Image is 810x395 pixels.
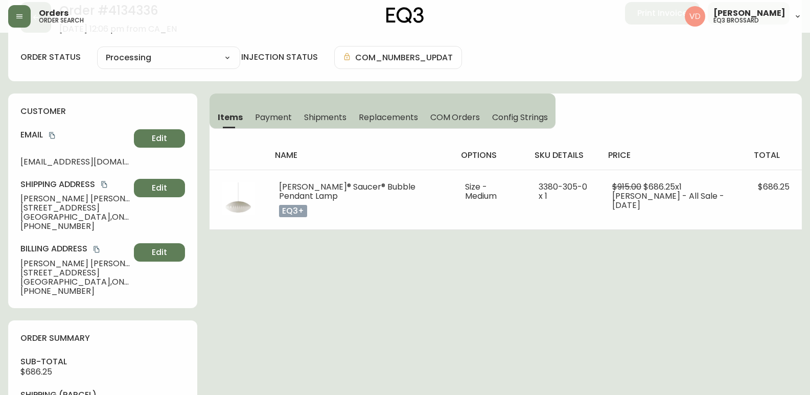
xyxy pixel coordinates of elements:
span: [GEOGRAPHIC_DATA] , ON , N5X 4L3 , CA [20,213,130,222]
span: [PERSON_NAME] [713,9,785,17]
img: logo [386,7,424,24]
button: copy [91,244,102,254]
h4: Billing Address [20,243,130,254]
span: [GEOGRAPHIC_DATA] , ON , N5X4L3 , CA [20,277,130,287]
button: Edit [134,243,185,262]
li: Size - Medium [465,182,514,201]
p: eq3+ [279,205,307,217]
span: Orders [39,9,68,17]
h5: order search [39,17,84,24]
h4: sku details [535,150,592,161]
button: Edit [134,179,185,197]
span: Replacements [359,112,418,123]
img: b14c844c-e203-470d-a501-ea2cd6195a58.jpg [222,182,254,215]
span: $686.25 [758,181,790,193]
button: copy [47,130,57,141]
h4: name [275,150,445,161]
span: [PERSON_NAME] [PERSON_NAME] [20,194,130,203]
span: [PERSON_NAME] [PERSON_NAME] [20,259,130,268]
h5: eq3 brossard [713,17,759,24]
span: Payment [255,112,292,123]
span: Edit [152,133,167,144]
span: $915.00 [612,181,641,193]
span: [EMAIL_ADDRESS][DOMAIN_NAME] [20,157,130,167]
h4: order summary [20,333,185,344]
span: [PERSON_NAME]® Saucer® Bubble Pendant Lamp [279,181,415,202]
span: $686.25 x 1 [643,181,682,193]
span: Shipments [304,112,347,123]
h4: Shipping Address [20,179,130,190]
span: [STREET_ADDRESS] [20,203,130,213]
h4: customer [20,106,185,117]
h4: Email [20,129,130,141]
span: COM Orders [430,112,480,123]
span: [DATE] 12:06 pm from CA_EN [59,25,177,34]
span: [PHONE_NUMBER] [20,222,130,231]
h4: total [754,150,794,161]
span: Items [218,112,243,123]
img: 34cbe8de67806989076631741e6a7c6b [685,6,705,27]
label: order status [20,52,81,63]
h4: injection status [241,52,318,63]
h4: price [608,150,737,161]
span: Edit [152,182,167,194]
span: $686.25 [20,366,52,378]
span: Config Strings [492,112,547,123]
button: Edit [134,129,185,148]
h4: options [461,150,518,161]
button: copy [99,179,109,190]
span: [PERSON_NAME] - All Sale - [DATE] [612,190,724,211]
span: Edit [152,247,167,258]
span: [PHONE_NUMBER] [20,287,130,296]
span: 3380-305-0 x 1 [539,181,587,202]
h4: sub-total [20,356,185,367]
span: [STREET_ADDRESS] [20,268,130,277]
